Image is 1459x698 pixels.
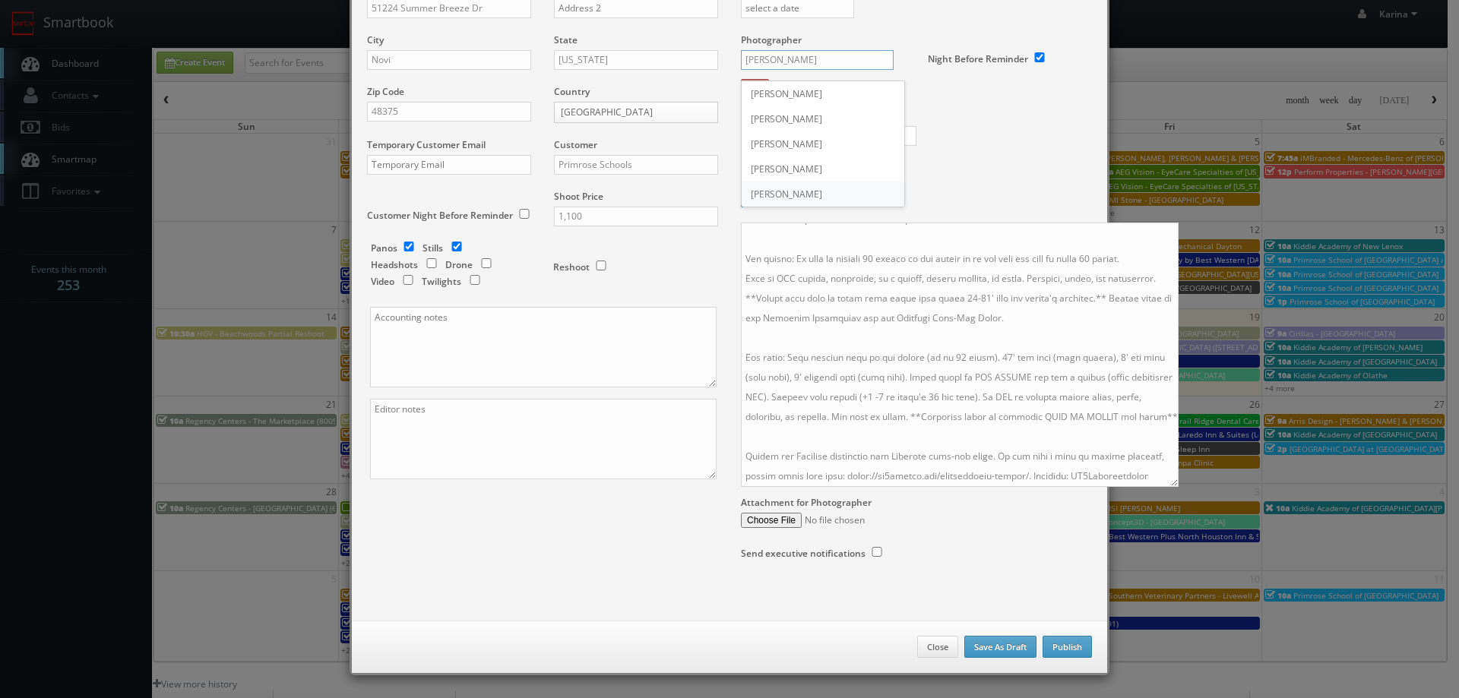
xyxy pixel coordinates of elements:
[729,109,1103,122] label: Photographer Cost
[422,275,461,288] label: Twilights
[367,138,486,151] label: Temporary Customer Email
[367,33,384,46] label: City
[917,636,958,659] button: Close
[367,102,531,122] input: Zip Code
[554,33,578,46] label: State
[554,207,718,226] input: Shoot Price
[741,33,802,46] label: Photographer
[742,156,904,182] div: [PERSON_NAME]
[371,242,397,254] label: Panos
[742,106,904,131] div: [PERSON_NAME]
[561,103,698,122] span: [GEOGRAPHIC_DATA]
[554,102,718,123] a: [GEOGRAPHIC_DATA]
[741,50,894,70] input: Select a photographer
[742,131,904,156] div: [PERSON_NAME]
[367,155,531,175] input: Temporary Email
[1043,636,1092,659] button: Publish
[554,85,590,98] label: Country
[554,190,603,203] label: Shoot Price
[928,52,1028,65] label: Night Before Reminder
[964,636,1036,659] button: Save As Draft
[741,496,872,509] label: Attachment for Photographer
[371,258,418,271] label: Headshots
[742,182,904,207] div: [PERSON_NAME]
[554,50,718,70] input: Select a state
[423,242,443,254] label: Stills
[367,85,404,98] label: Zip Code
[445,258,473,271] label: Drone
[367,209,513,222] label: Customer Night Before Reminder
[554,138,597,151] label: Customer
[554,155,718,175] input: Select a customer
[741,161,1092,182] label: Additional Photographers
[371,275,394,288] label: Video
[741,547,866,560] label: Send executive notifications
[367,50,531,70] input: City
[742,81,904,106] div: [PERSON_NAME]
[553,261,590,273] label: Reshoot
